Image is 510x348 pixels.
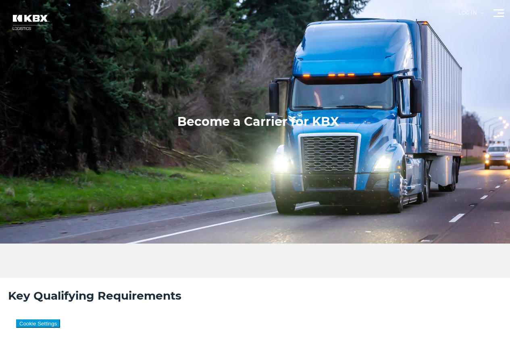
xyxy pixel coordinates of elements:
[458,10,483,21] div: Log in
[177,114,339,130] h1: Become a Carrier for KBX
[6,8,54,37] img: kbx logo
[480,12,483,14] img: arrow
[16,319,60,328] button: Cookie Settings
[8,288,502,303] h2: Key Qualifying Requirements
